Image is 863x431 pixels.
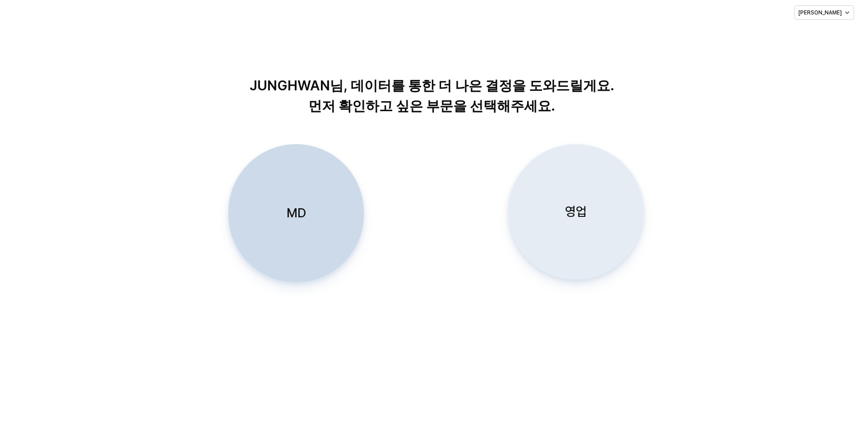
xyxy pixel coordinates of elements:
[798,9,842,16] p: [PERSON_NAME]
[508,144,644,280] button: 영업
[565,203,587,220] p: 영업
[201,75,662,116] p: JUNGHWAN님, 데이터를 통한 더 나은 결정을 도와드릴게요. 먼저 확인하고 싶은 부문을 선택해주세요.
[287,205,306,221] p: MD
[228,144,364,282] button: MD
[794,5,854,20] button: [PERSON_NAME]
